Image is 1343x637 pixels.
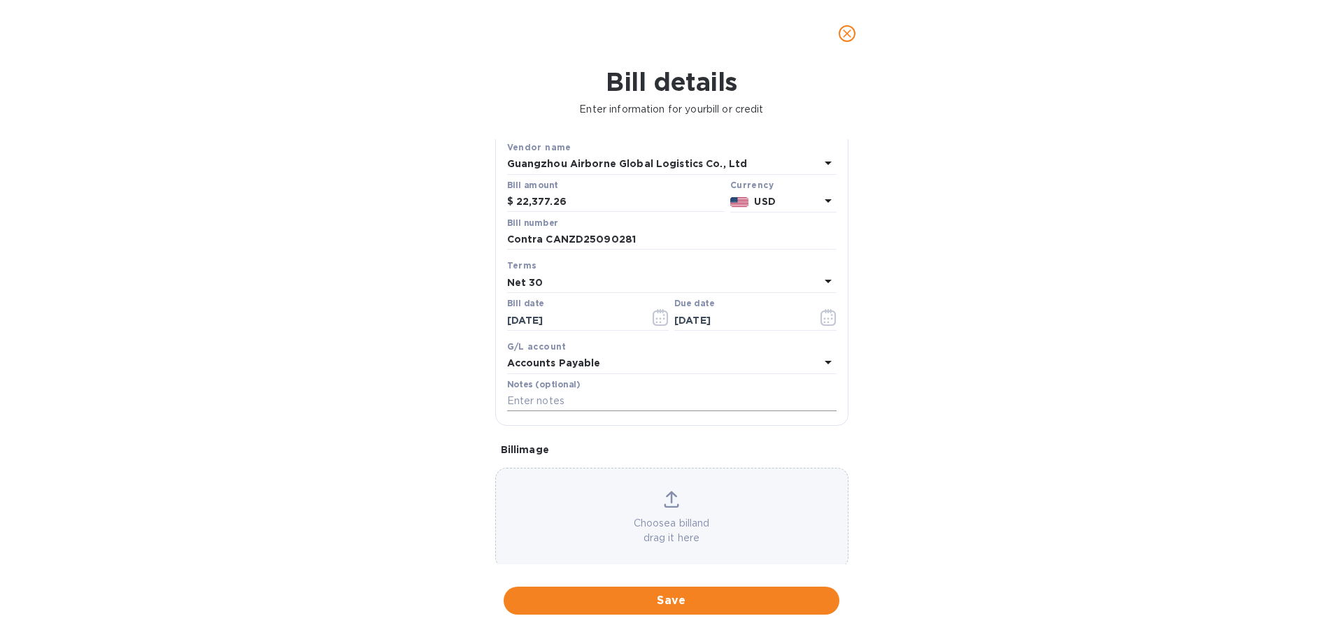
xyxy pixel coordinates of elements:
[507,310,639,331] input: Select date
[504,587,839,615] button: Save
[674,300,714,308] label: Due date
[507,260,537,271] b: Terms
[507,181,557,189] label: Bill amount
[507,158,748,169] b: Guangzhou Airborne Global Logistics Co., Ltd
[507,229,837,250] input: Enter bill number
[515,592,828,609] span: Save
[507,380,581,389] label: Notes (optional)
[11,67,1332,96] h1: Bill details
[507,277,543,288] b: Net 30
[496,516,848,545] p: Choose a bill and drag it here
[730,197,749,207] img: USD
[516,192,725,213] input: $ Enter bill amount
[507,219,557,227] label: Bill number
[507,142,571,152] b: Vendor name
[507,192,516,213] div: $
[507,391,837,412] input: Enter notes
[507,300,544,308] label: Bill date
[830,17,864,50] button: close
[501,443,843,457] p: Bill image
[507,341,567,352] b: G/L account
[507,357,601,368] b: Accounts Payable
[674,310,806,331] input: Due date
[11,102,1332,117] p: Enter information for your bill or credit
[754,196,775,207] b: USD
[730,180,774,190] b: Currency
